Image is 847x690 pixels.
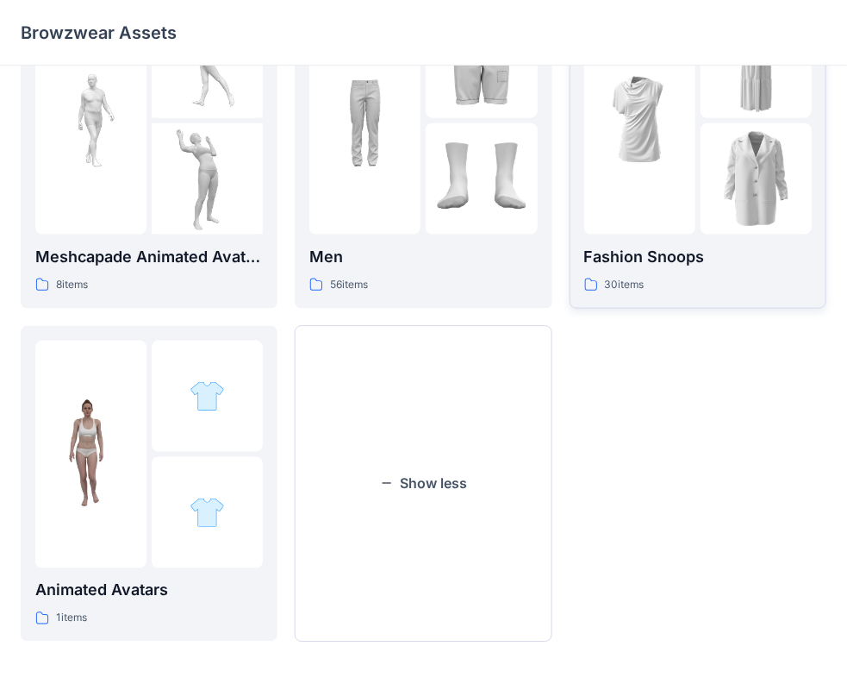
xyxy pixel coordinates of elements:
[35,245,263,269] p: Meshcapade Animated Avatars
[701,123,812,235] img: folder 3
[21,21,177,45] p: Browzwear Assets
[35,579,263,603] p: Animated Avatars
[426,123,537,235] img: folder 3
[330,276,368,294] p: 56 items
[152,123,263,235] img: folder 3
[35,398,146,510] img: folder 1
[21,326,277,643] a: folder 1folder 2folder 3Animated Avatars1items
[295,326,551,643] button: Show less
[56,276,88,294] p: 8 items
[35,65,146,176] img: folder 1
[190,495,225,530] img: folder 3
[56,610,87,628] p: 1 items
[605,276,645,294] p: 30 items
[309,245,537,269] p: Men
[309,65,420,176] img: folder 1
[584,65,695,176] img: folder 1
[190,379,225,414] img: folder 2
[584,245,812,269] p: Fashion Snoops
